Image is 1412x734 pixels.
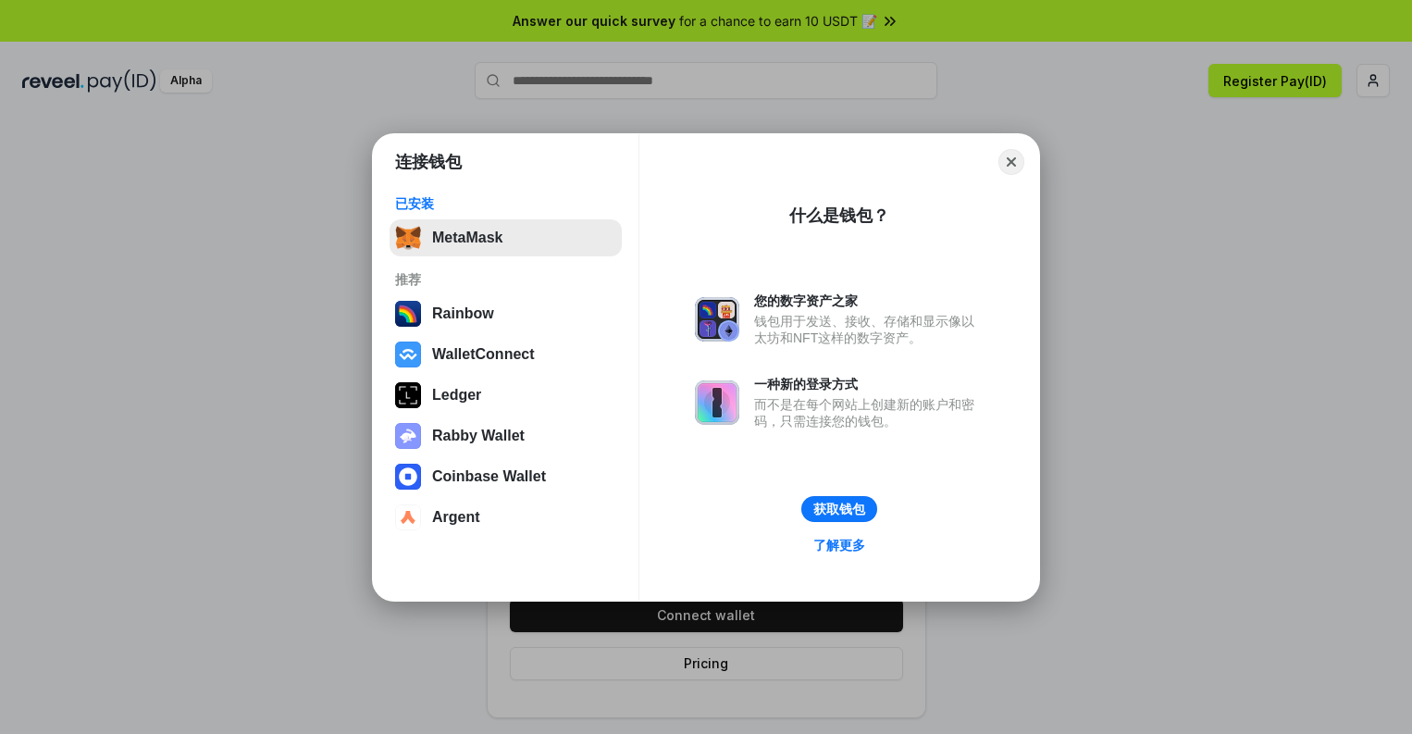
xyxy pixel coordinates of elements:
div: 获取钱包 [813,501,865,517]
button: Coinbase Wallet [390,458,622,495]
h1: 连接钱包 [395,151,462,173]
img: svg+xml,%3Csvg%20xmlns%3D%22http%3A%2F%2Fwww.w3.org%2F2000%2Fsvg%22%20width%3D%2228%22%20height%3... [395,382,421,408]
div: MetaMask [432,230,502,246]
button: Rabby Wallet [390,417,622,454]
img: svg+xml,%3Csvg%20width%3D%2228%22%20height%3D%2228%22%20viewBox%3D%220%200%2028%2028%22%20fill%3D... [395,464,421,490]
img: svg+xml,%3Csvg%20xmlns%3D%22http%3A%2F%2Fwww.w3.org%2F2000%2Fsvg%22%20fill%3D%22none%22%20viewBox... [695,297,739,342]
button: WalletConnect [390,336,622,373]
div: Ledger [432,387,481,404]
div: 什么是钱包？ [789,205,889,227]
button: Ledger [390,377,622,414]
a: 了解更多 [802,533,876,557]
button: MetaMask [390,219,622,256]
div: Coinbase Wallet [432,468,546,485]
div: 钱包用于发送、接收、存储和显示像以太坊和NFT这样的数字资产。 [754,313,984,346]
div: 一种新的登录方式 [754,376,984,392]
div: Argent [432,509,480,526]
div: 推荐 [395,271,616,288]
img: svg+xml,%3Csvg%20width%3D%2228%22%20height%3D%2228%22%20viewBox%3D%220%200%2028%2028%22%20fill%3D... [395,342,421,367]
div: 您的数字资产之家 [754,292,984,309]
div: WalletConnect [432,346,535,363]
div: 而不是在每个网站上创建新的账户和密码，只需连接您的钱包。 [754,396,984,429]
div: Rainbow [432,305,494,322]
img: svg+xml,%3Csvg%20fill%3D%22none%22%20height%3D%2233%22%20viewBox%3D%220%200%2035%2033%22%20width%... [395,225,421,251]
button: Argent [390,499,622,536]
button: Close [998,149,1024,175]
button: 获取钱包 [801,496,877,522]
div: 了解更多 [813,537,865,554]
img: svg+xml,%3Csvg%20width%3D%2228%22%20height%3D%2228%22%20viewBox%3D%220%200%2028%2028%22%20fill%3D... [395,504,421,530]
img: svg+xml,%3Csvg%20xmlns%3D%22http%3A%2F%2Fwww.w3.org%2F2000%2Fsvg%22%20fill%3D%22none%22%20viewBox... [395,423,421,449]
img: svg+xml,%3Csvg%20width%3D%22120%22%20height%3D%22120%22%20viewBox%3D%220%200%20120%20120%22%20fil... [395,301,421,327]
button: Rainbow [390,295,622,332]
img: svg+xml,%3Csvg%20xmlns%3D%22http%3A%2F%2Fwww.w3.org%2F2000%2Fsvg%22%20fill%3D%22none%22%20viewBox... [695,380,739,425]
div: Rabby Wallet [432,428,525,444]
div: 已安装 [395,195,616,212]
